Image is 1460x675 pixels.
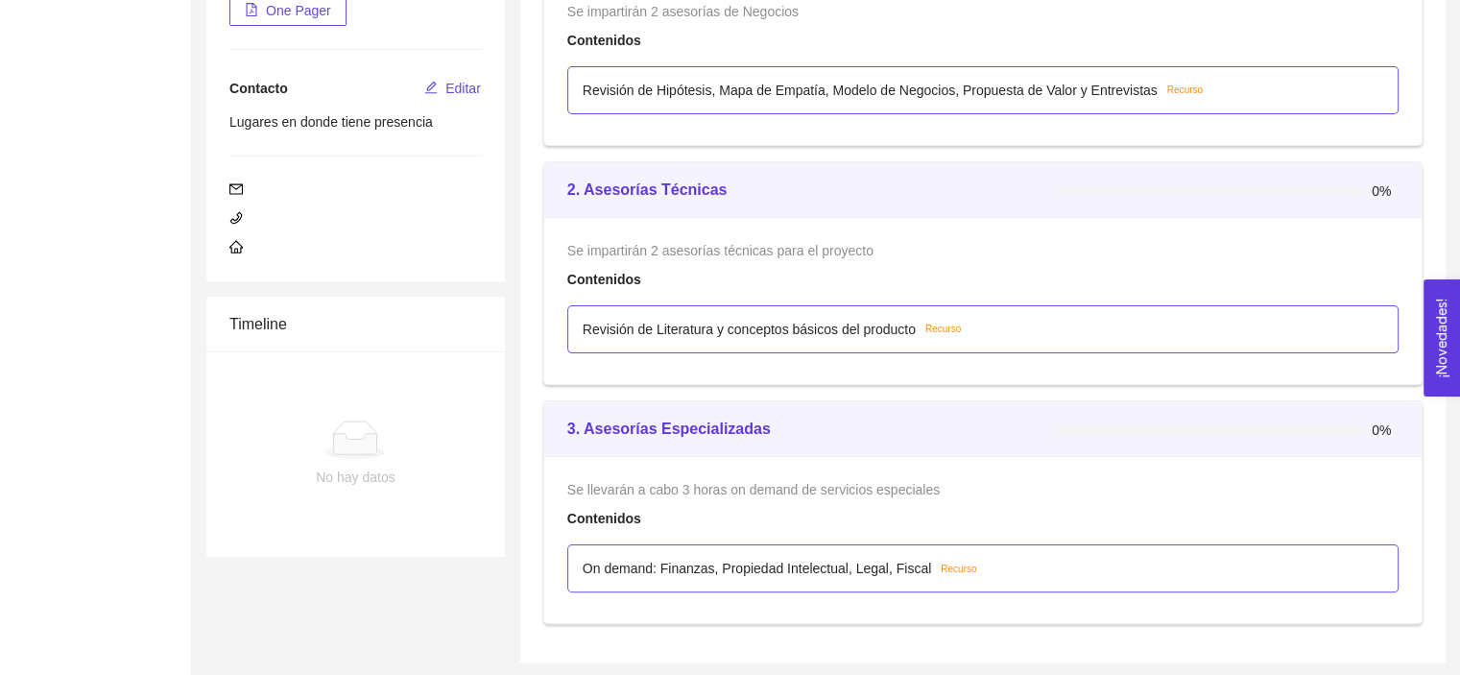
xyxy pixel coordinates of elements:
[567,33,641,48] strong: Contenidos
[229,81,288,96] span: Contacto
[567,181,728,198] strong: 2. Asesorías Técnicas
[583,319,916,340] p: Revisión de Literatura y conceptos básicos del producto
[424,81,438,96] span: edit
[229,114,433,130] span: Lugares en donde tiene presencia
[245,467,467,488] div: No hay datos
[583,558,931,579] p: On demand: Finanzas, Propiedad Intelectual, Legal, Fiscal
[229,182,243,196] span: mail
[229,240,243,253] span: home
[245,3,258,18] span: file-pdf
[229,211,243,225] span: phone
[1372,423,1399,437] span: 0%
[567,4,799,19] span: Se impartirán 2 asesorías de Negocios
[567,511,641,526] strong: Contenidos
[1372,184,1399,198] span: 0%
[1424,279,1460,397] button: Open Feedback Widget
[925,322,961,337] span: Recurso
[567,482,940,497] span: Se llevarán a cabo 3 horas on demand de servicios especiales
[567,272,641,287] strong: Contenidos
[1167,83,1203,98] span: Recurso
[567,243,874,258] span: Se impartirán 2 asesorías técnicas para el proyecto
[941,562,976,577] span: Recurso
[423,73,482,104] button: editEditar
[567,421,771,437] strong: 3. Asesorías Especializadas
[583,80,1158,101] p: Revisión de Hipótesis, Mapa de Empatía, Modelo de Negocios, Propuesta de Valor y Entrevistas
[445,78,481,99] span: Editar
[229,297,482,351] div: Timeline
